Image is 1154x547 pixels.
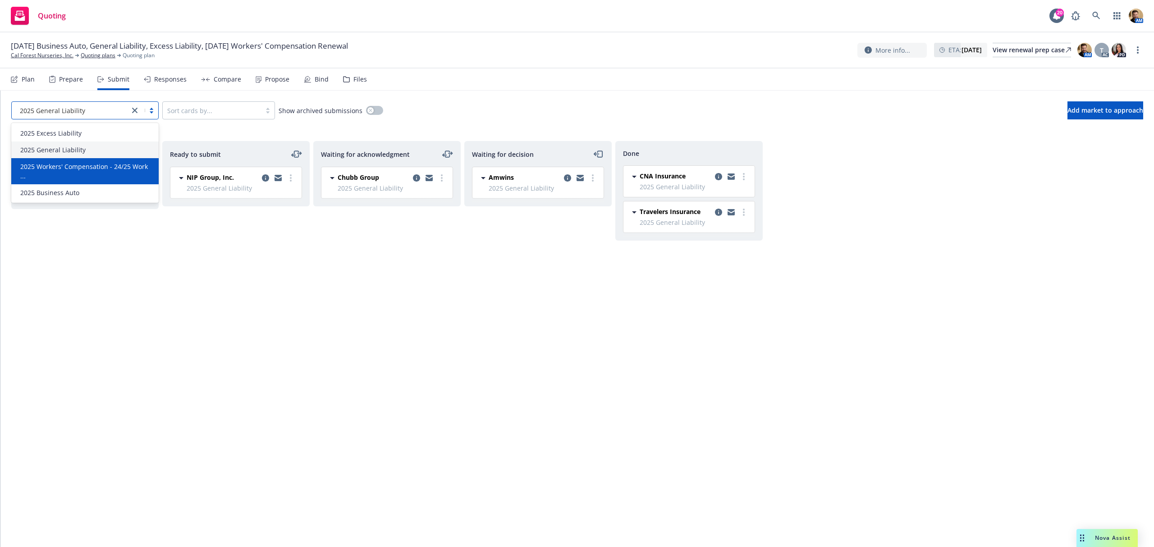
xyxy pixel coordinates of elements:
a: copy logging email [726,171,737,182]
span: NIP Group, Inc. [187,173,234,182]
span: Amwins [489,173,514,182]
div: Files [353,76,367,83]
span: Ready to submit [170,150,221,159]
a: more [738,171,749,182]
a: Cal Forest Nurseries, Inc. [11,51,73,59]
strong: [DATE] [962,46,982,54]
button: Nova Assist [1076,529,1138,547]
span: Chubb Group [338,173,379,182]
a: Report a Bug [1067,7,1085,25]
span: [DATE] Business Auto, General Liability, Excess Liability, [DATE] Workers' Compensation Renewal [11,41,348,51]
a: more [285,173,296,183]
button: Add market to approach [1067,101,1143,119]
button: More info... [857,43,927,58]
span: 2025 General Liability [16,106,125,115]
span: Waiting for acknowledgment [321,150,410,159]
div: Responses [154,76,187,83]
span: More info... [875,46,910,55]
span: 2025 General Liability [489,183,598,193]
span: Done [623,149,639,158]
a: copy logging email [713,207,724,218]
span: 2025 Excess Liability [20,128,82,138]
a: moveLeft [593,149,604,160]
span: 2025 General Liability [20,145,86,155]
span: Add market to approach [1067,106,1143,114]
img: photo [1129,9,1143,23]
span: Quoting plan [123,51,155,59]
span: 2025 Workers' Compensation - 24/25 Work ... [20,162,153,181]
span: Waiting for decision [472,150,534,159]
a: more [1132,45,1143,55]
a: Switch app [1108,7,1126,25]
span: 2025 General Liability [338,183,447,193]
a: moveLeftRight [291,149,302,160]
a: copy logging email [424,173,435,183]
a: more [587,173,598,183]
a: copy logging email [273,173,284,183]
span: Travelers Insurance [640,207,701,216]
div: Prepare [59,76,83,83]
a: moveLeftRight [442,149,453,160]
a: Quoting [7,3,69,28]
a: more [738,207,749,218]
span: Show archived submissions [279,106,362,115]
div: Submit [108,76,129,83]
a: copy logging email [260,173,271,183]
a: close [129,105,140,116]
span: CNA Insurance [640,171,686,181]
span: 2025 General Liability [640,182,749,191]
span: Nova Assist [1095,534,1131,542]
div: Compare [214,76,241,83]
a: copy logging email [562,173,573,183]
a: View renewal prep case [993,43,1071,57]
a: copy logging email [575,173,586,183]
span: 2025 General Liability [640,218,749,227]
span: 2025 General Liability [20,106,85,115]
span: 2025 General Liability [187,183,296,193]
div: 20 [1056,9,1064,17]
a: copy logging email [726,207,737,218]
a: more [436,173,447,183]
span: T [1100,46,1104,55]
div: Plan [22,76,35,83]
a: Quoting plans [81,51,115,59]
img: photo [1112,43,1126,57]
a: Search [1087,7,1105,25]
div: Drag to move [1076,529,1088,547]
span: 2025 Business Auto [20,188,79,197]
a: copy logging email [411,173,422,183]
span: Quoting [38,12,66,19]
div: Propose [265,76,289,83]
img: photo [1077,43,1092,57]
a: copy logging email [713,171,724,182]
span: ETA : [948,45,982,55]
div: Bind [315,76,329,83]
